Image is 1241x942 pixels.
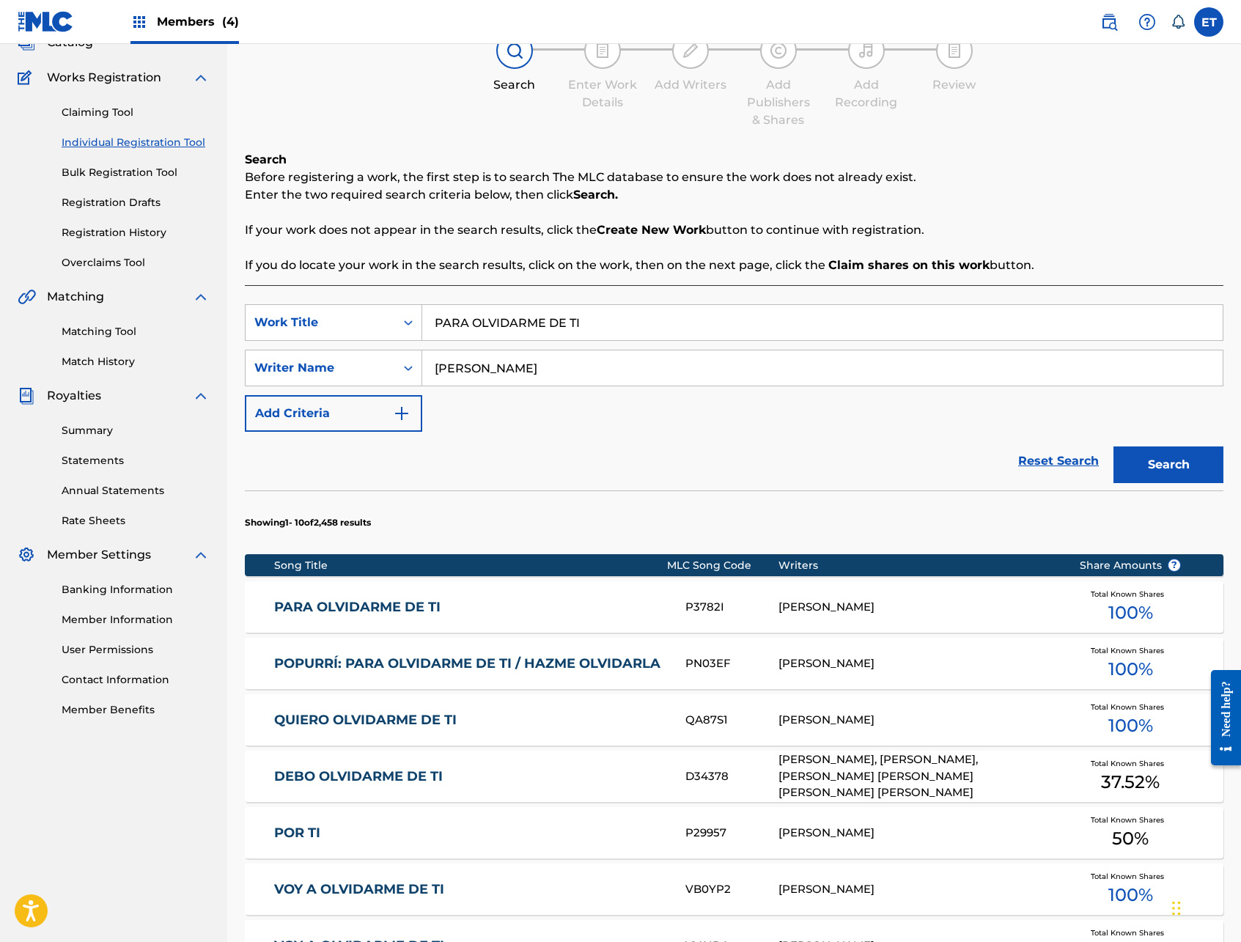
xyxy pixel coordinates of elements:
[62,513,210,529] a: Rate Sheets
[245,221,1223,239] p: If your work does not appear in the search results, click the button to continue with registration.
[778,558,1057,573] div: Writers
[62,702,210,718] a: Member Benefits
[685,825,778,842] div: P29957
[573,188,618,202] strong: Search.
[506,42,523,59] img: step indicator icon for Search
[597,223,706,237] strong: Create New Work
[245,304,1223,490] form: Search Form
[1171,15,1185,29] div: Notifications
[274,768,666,785] a: DEBO OLVIDARME DE TI
[1108,656,1153,682] span: 100 %
[1108,713,1153,739] span: 100 %
[742,76,815,129] div: Add Publishers & Shares
[770,42,787,59] img: step indicator icon for Add Publishers & Shares
[245,169,1223,186] p: Before registering a work, the first step is to search The MLC database to ensure the work does n...
[18,11,74,32] img: MLC Logo
[685,655,778,672] div: PN03EF
[62,105,210,120] a: Claiming Tool
[1011,445,1106,477] a: Reset Search
[393,405,410,422] img: 9d2ae6d4665cec9f34b9.svg
[918,76,991,94] div: Review
[245,152,287,166] b: Search
[778,655,1057,672] div: [PERSON_NAME]
[1112,825,1149,852] span: 50 %
[62,165,210,180] a: Bulk Registration Tool
[1200,659,1241,777] iframe: Resource Center
[1091,589,1170,600] span: Total Known Shares
[274,712,666,729] a: QUIERO OLVIDARME DE TI
[1091,871,1170,882] span: Total Known Shares
[1101,769,1160,795] span: 37.52 %
[685,599,778,616] div: P3782I
[62,354,210,369] a: Match History
[1091,758,1170,769] span: Total Known Shares
[254,314,386,331] div: Work Title
[682,42,699,59] img: step indicator icon for Add Writers
[1091,814,1170,825] span: Total Known Shares
[62,672,210,688] a: Contact Information
[274,825,666,842] a: POR TI
[1133,7,1162,37] div: Help
[1094,7,1124,37] a: Public Search
[18,546,35,564] img: Member Settings
[667,558,778,573] div: MLC Song Code
[62,612,210,628] a: Member Information
[274,558,667,573] div: Song Title
[685,768,778,785] div: D34378
[566,76,639,111] div: Enter Work Details
[274,599,666,616] a: PARA OLVIDARME DE TI
[62,582,210,597] a: Banking Information
[245,516,371,529] p: Showing 1 - 10 of 2,458 results
[685,712,778,729] div: QA87S1
[47,387,101,405] span: Royalties
[192,546,210,564] img: expand
[778,712,1057,729] div: [PERSON_NAME]
[1168,872,1241,942] iframe: Chat Widget
[130,13,148,31] img: Top Rightsholders
[1168,559,1180,571] span: ?
[245,186,1223,204] p: Enter the two required search criteria below, then click
[245,395,422,432] button: Add Criteria
[192,387,210,405] img: expand
[1108,600,1153,626] span: 100 %
[778,881,1057,898] div: [PERSON_NAME]
[1091,927,1170,938] span: Total Known Shares
[1100,13,1118,31] img: search
[858,42,875,59] img: step indicator icon for Add Recording
[157,13,239,30] span: Members
[946,42,963,59] img: step indicator icon for Review
[274,655,666,672] a: POPURRÍ: PARA OLVIDARME DE TI / HAZME OLVIDARLA
[18,288,36,306] img: Matching
[1194,7,1223,37] div: User Menu
[18,69,37,87] img: Works Registration
[1113,446,1223,483] button: Search
[1172,886,1181,930] div: Drag
[1138,13,1156,31] img: help
[47,546,151,564] span: Member Settings
[192,288,210,306] img: expand
[828,258,990,272] strong: Claim shares on this work
[62,453,210,468] a: Statements
[62,135,210,150] a: Individual Registration Tool
[254,359,386,377] div: Writer Name
[1080,558,1181,573] span: Share Amounts
[222,15,239,29] span: (4)
[594,42,611,59] img: step indicator icon for Enter Work Details
[47,288,104,306] span: Matching
[62,483,210,498] a: Annual Statements
[778,825,1057,842] div: [PERSON_NAME]
[18,387,35,405] img: Royalties
[62,324,210,339] a: Matching Tool
[62,225,210,240] a: Registration History
[1091,645,1170,656] span: Total Known Shares
[62,255,210,271] a: Overclaims Tool
[62,423,210,438] a: Summary
[830,76,903,111] div: Add Recording
[478,76,551,94] div: Search
[654,76,727,94] div: Add Writers
[1091,702,1170,713] span: Total Known Shares
[62,642,210,658] a: User Permissions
